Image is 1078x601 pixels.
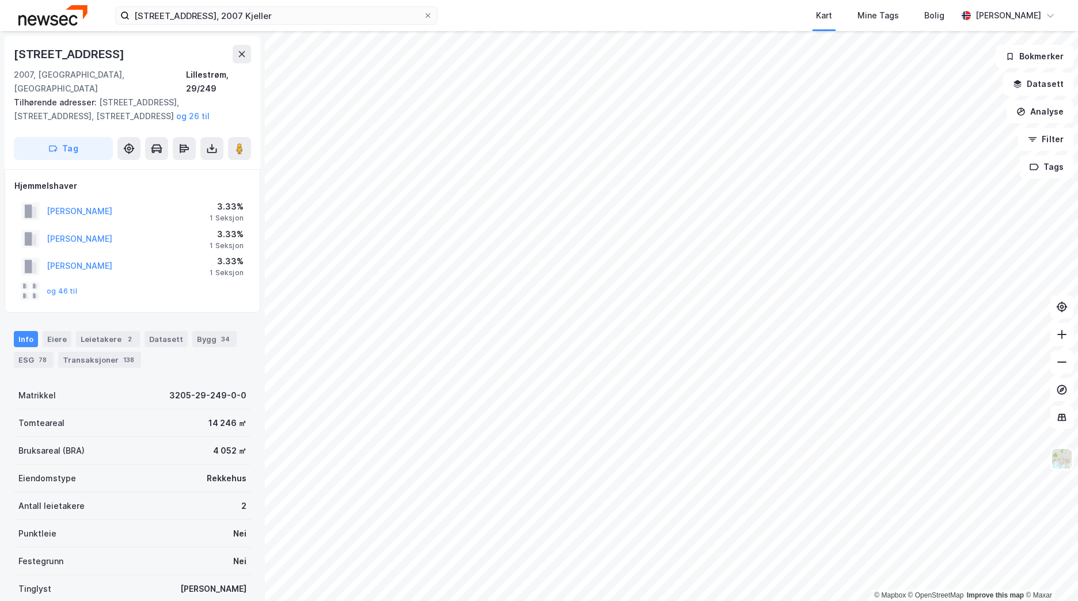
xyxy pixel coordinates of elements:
div: 2 [241,499,246,513]
div: 4 052 ㎡ [213,444,246,458]
img: newsec-logo.f6e21ccffca1b3a03d2d.png [18,5,88,25]
a: Improve this map [967,591,1024,599]
div: 1 Seksjon [210,214,244,223]
div: [PERSON_NAME] [975,9,1041,22]
span: Tilhørende adresser: [14,97,99,107]
div: Transaksjoner [58,352,141,368]
div: Punktleie [18,527,56,541]
div: Nei [233,527,246,541]
div: Info [14,331,38,347]
div: 3.33% [210,200,244,214]
div: [STREET_ADDRESS], [STREET_ADDRESS], [STREET_ADDRESS] [14,96,242,123]
div: Lillestrøm, 29/249 [186,68,251,96]
div: Nei [233,554,246,568]
div: Tomteareal [18,416,64,430]
div: Leietakere [76,331,140,347]
div: 34 [219,333,232,345]
div: Kart [816,9,832,22]
div: 3205-29-249-0-0 [169,389,246,402]
div: Datasett [145,331,188,347]
div: Tinglyst [18,582,51,596]
div: Bolig [924,9,944,22]
button: Bokmerker [996,45,1073,68]
div: Kontrollprogram for chat [1020,546,1078,601]
input: Søk på adresse, matrikkel, gårdeiere, leietakere eller personer [130,7,423,24]
div: Eiendomstype [18,471,76,485]
button: Tags [1020,155,1073,178]
div: Eiere [43,331,71,347]
div: [STREET_ADDRESS] [14,45,127,63]
div: Hjemmelshaver [14,179,250,193]
div: ESG [14,352,54,368]
div: 2 [124,333,135,345]
a: Mapbox [874,591,906,599]
a: OpenStreetMap [908,591,964,599]
div: 1 Seksjon [210,268,244,277]
div: [PERSON_NAME] [180,582,246,596]
div: 14 246 ㎡ [208,416,246,430]
div: Matrikkel [18,389,56,402]
iframe: Chat Widget [1020,546,1078,601]
div: 2007, [GEOGRAPHIC_DATA], [GEOGRAPHIC_DATA] [14,68,186,96]
div: 138 [121,354,136,366]
div: 3.33% [210,254,244,268]
div: Bygg [192,331,237,347]
div: 1 Seksjon [210,241,244,250]
button: Filter [1018,128,1073,151]
button: Tag [14,137,113,160]
div: Rekkehus [207,471,246,485]
button: Datasett [1003,73,1073,96]
div: Antall leietakere [18,499,85,513]
div: 78 [36,354,49,366]
img: Z [1051,448,1073,470]
div: Festegrunn [18,554,63,568]
div: 3.33% [210,227,244,241]
div: Mine Tags [857,9,899,22]
div: Bruksareal (BRA) [18,444,85,458]
button: Analyse [1007,100,1073,123]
